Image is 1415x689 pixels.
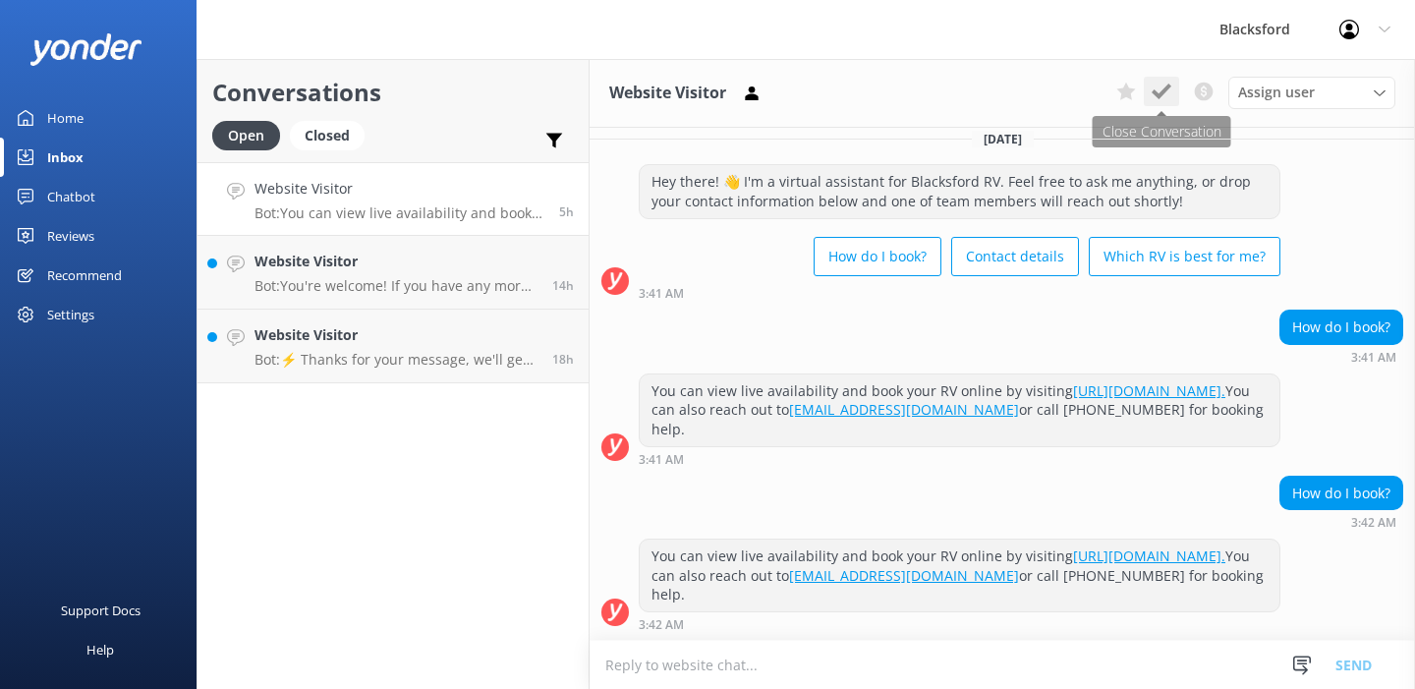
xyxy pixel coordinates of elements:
div: Support Docs [61,591,141,630]
p: Bot: ⚡ Thanks for your message, we'll get back to you as soon as we can. You're also welcome to k... [255,351,538,369]
h4: Website Visitor [255,324,538,346]
div: Sep 23 2025 04:42am (UTC -06:00) America/Chihuahua [639,617,1280,631]
a: Open [212,124,290,145]
div: Sep 23 2025 04:41am (UTC -06:00) America/Chihuahua [639,286,1280,300]
strong: 3:41 AM [1351,352,1396,364]
button: How do I book? [814,237,941,276]
span: Sep 23 2025 04:42am (UTC -06:00) America/Chihuahua [559,203,574,220]
a: Website VisitorBot:You can view live availability and book your RV online by visiting [URL][DOMAI... [198,162,589,236]
div: Help [86,630,114,669]
img: yonder-white-logo.png [29,33,142,66]
span: [DATE] [972,131,1034,147]
p: Bot: You can view live availability and book your RV online by visiting [URL][DOMAIN_NAME]. You c... [255,204,544,222]
strong: 3:41 AM [639,288,684,300]
a: Website VisitorBot:You're welcome! If you have any more questions, feel free to ask.14h [198,236,589,310]
div: Assign User [1228,77,1395,108]
strong: 3:42 AM [639,619,684,631]
div: Sep 23 2025 04:41am (UTC -06:00) America/Chihuahua [639,452,1280,466]
strong: 3:42 AM [1351,517,1396,529]
a: [EMAIL_ADDRESS][DOMAIN_NAME] [789,566,1019,585]
a: [URL][DOMAIN_NAME]. [1073,381,1225,400]
span: Sep 22 2025 03:41pm (UTC -06:00) America/Chihuahua [552,351,574,368]
div: How do I book? [1280,311,1402,344]
span: Assign user [1238,82,1315,103]
div: Closed [290,121,365,150]
h3: Website Visitor [609,81,726,106]
a: [URL][DOMAIN_NAME]. [1073,546,1225,565]
div: Sep 23 2025 04:42am (UTC -06:00) America/Chihuahua [1279,515,1403,529]
div: Hey there! 👋 I'm a virtual assistant for Blacksford RV. Feel free to ask me anything, or drop you... [640,165,1279,217]
span: Sep 22 2025 08:19pm (UTC -06:00) America/Chihuahua [552,277,574,294]
div: Sep 23 2025 04:41am (UTC -06:00) America/Chihuahua [1279,350,1403,364]
div: Inbox [47,138,84,177]
a: Website VisitorBot:⚡ Thanks for your message, we'll get back to you as soon as we can. You're als... [198,310,589,383]
div: How do I book? [1280,477,1402,510]
div: You can view live availability and book your RV online by visiting You can also reach out to or c... [640,374,1279,446]
div: Chatbot [47,177,95,216]
button: Contact details [951,237,1079,276]
h4: Website Visitor [255,251,538,272]
div: You can view live availability and book your RV online by visiting You can also reach out to or c... [640,540,1279,611]
div: Open [212,121,280,150]
div: Settings [47,295,94,334]
div: Home [47,98,84,138]
div: Recommend [47,256,122,295]
h2: Conversations [212,74,574,111]
p: Bot: You're welcome! If you have any more questions, feel free to ask. [255,277,538,295]
h4: Website Visitor [255,178,544,200]
button: Which RV is best for me? [1089,237,1280,276]
a: [EMAIL_ADDRESS][DOMAIN_NAME] [789,400,1019,419]
div: Reviews [47,216,94,256]
a: Closed [290,124,374,145]
strong: 3:41 AM [639,454,684,466]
